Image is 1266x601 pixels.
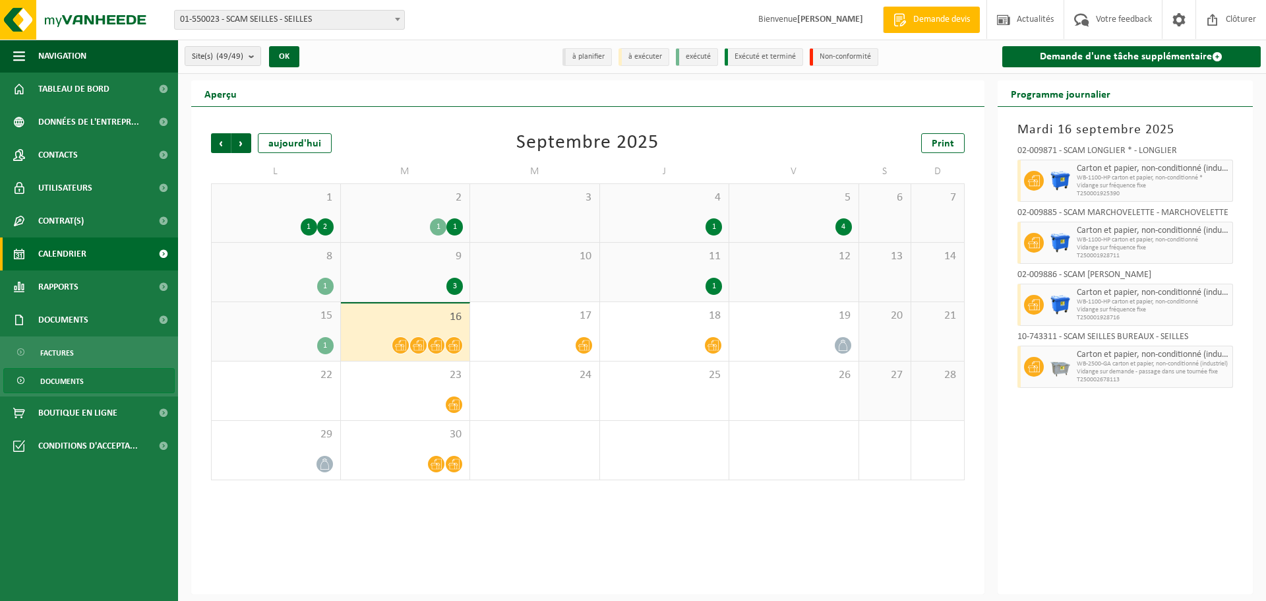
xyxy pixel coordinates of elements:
[211,160,341,183] td: L
[607,309,723,323] span: 18
[38,303,88,336] span: Documents
[211,133,231,153] span: Précédent
[191,80,250,106] h2: Aperçu
[258,133,332,153] div: aujourd'hui
[347,368,464,383] span: 23
[1077,360,1230,368] span: WB-2500-GA carton et papier, non-conditionné (industriel)
[1077,298,1230,306] span: WB-1100-HP carton et papier, non-conditionné
[231,133,251,153] span: Suivant
[174,10,405,30] span: 01-550023 - SCAM SEILLES - SEILLES
[607,191,723,205] span: 4
[1017,120,1234,140] h3: Mardi 16 septembre 2025
[516,133,659,153] div: Septembre 2025
[38,172,92,205] span: Utilisateurs
[911,160,964,183] td: D
[866,249,905,264] span: 13
[317,218,334,236] div: 2
[470,160,600,183] td: M
[446,278,463,295] div: 3
[729,160,859,183] td: V
[1077,236,1230,244] span: WB-1100-HP carton et papier, non-conditionné
[736,191,852,205] span: 5
[676,48,718,66] li: exécuté
[38,106,139,139] span: Données de l'entrepr...
[618,48,669,66] li: à exécuter
[998,80,1124,106] h2: Programme journalier
[218,309,334,323] span: 15
[921,133,965,153] a: Print
[477,191,593,205] span: 3
[835,218,852,236] div: 4
[918,309,957,323] span: 21
[1077,376,1230,384] span: T250002678113
[192,47,243,67] span: Site(s)
[1050,171,1070,191] img: WB-1100-HPE-BE-01
[797,15,863,24] strong: [PERSON_NAME]
[446,218,463,236] div: 1
[866,191,905,205] span: 6
[38,270,78,303] span: Rapports
[185,46,261,66] button: Site(s)(49/49)
[347,310,464,325] span: 16
[38,429,138,462] span: Conditions d'accepta...
[1077,306,1230,314] span: Vidange sur fréquence fixe
[1050,295,1070,315] img: WB-1100-HPE-BE-01
[1077,190,1230,198] span: T250001925390
[1077,350,1230,360] span: Carton et papier, non-conditionné (industriel)
[175,11,404,29] span: 01-550023 - SCAM SEILLES - SEILLES
[1050,233,1070,253] img: WB-1100-HPE-BE-01
[562,48,612,66] li: à planifier
[347,191,464,205] span: 2
[38,40,86,73] span: Navigation
[736,368,852,383] span: 26
[1077,368,1230,376] span: Vidange sur demande - passage dans une tournée fixe
[38,396,117,429] span: Boutique en ligne
[1017,270,1234,284] div: 02-009886 - SCAM [PERSON_NAME]
[1077,182,1230,190] span: Vidange sur fréquence fixe
[725,48,803,66] li: Exécuté et terminé
[40,369,84,394] span: Documents
[918,249,957,264] span: 14
[810,48,878,66] li: Non-conformité
[218,427,334,442] span: 29
[1077,226,1230,236] span: Carton et papier, non-conditionné (industriel)
[38,205,84,237] span: Contrat(s)
[216,52,243,61] count: (49/49)
[918,368,957,383] span: 28
[40,340,74,365] span: Factures
[347,249,464,264] span: 9
[38,139,78,172] span: Contacts
[3,340,175,365] a: Factures
[477,368,593,383] span: 24
[1002,46,1261,67] a: Demande d'une tâche supplémentaire
[932,139,954,149] span: Print
[477,249,593,264] span: 10
[317,337,334,354] div: 1
[38,237,86,270] span: Calendrier
[1077,314,1230,322] span: T250001928716
[1077,288,1230,298] span: Carton et papier, non-conditionné (industriel)
[607,249,723,264] span: 11
[883,7,980,33] a: Demande devis
[607,368,723,383] span: 25
[317,278,334,295] div: 1
[347,427,464,442] span: 30
[736,309,852,323] span: 19
[1077,174,1230,182] span: WB-1100-HP carton et papier, non-conditionné *
[866,309,905,323] span: 20
[1077,252,1230,260] span: T250001928711
[301,218,317,236] div: 1
[600,160,730,183] td: J
[218,249,334,264] span: 8
[918,191,957,205] span: 7
[1077,164,1230,174] span: Carton et papier, non-conditionné (industriel)
[477,309,593,323] span: 17
[1017,146,1234,160] div: 02-009871 - SCAM LONGLIER * - LONGLIER
[1050,357,1070,377] img: WB-2500-GAL-GY-01
[218,368,334,383] span: 22
[341,160,471,183] td: M
[866,368,905,383] span: 27
[706,218,722,236] div: 1
[736,249,852,264] span: 12
[3,368,175,393] a: Documents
